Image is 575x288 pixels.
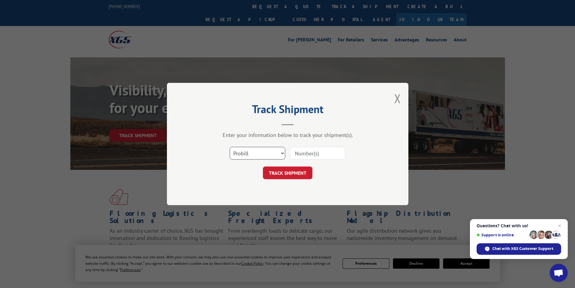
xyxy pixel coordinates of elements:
[550,264,568,282] div: Open chat
[492,246,553,251] span: Chat with XGS Customer Support
[477,233,527,237] span: Support is online
[197,105,378,116] h2: Track Shipment
[477,243,561,255] div: Chat with XGS Customer Support
[556,222,563,229] span: Close chat
[197,131,378,138] div: Enter your information below to track your shipment(s).
[477,223,561,228] span: Questions? Chat with us!
[394,90,401,106] button: Close modal
[263,167,312,179] button: TRACK SHIPMENT
[290,147,345,160] input: Number(s)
